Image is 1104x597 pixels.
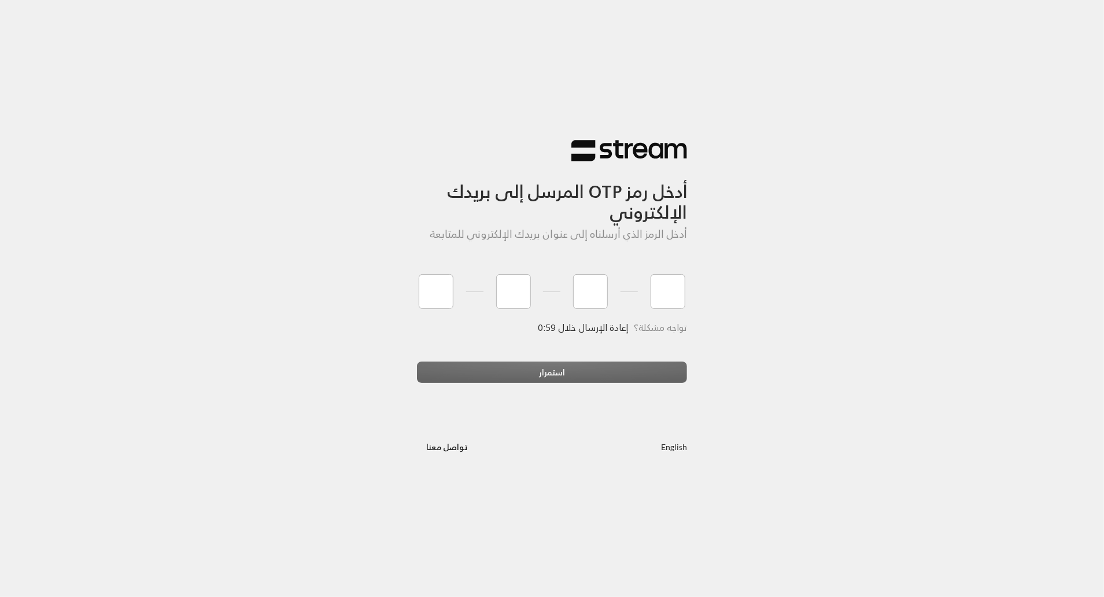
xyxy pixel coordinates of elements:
[417,162,688,223] h3: أدخل رمز OTP المرسل إلى بريدك الإلكتروني
[417,228,688,241] h5: أدخل الرمز الذي أرسلناه إلى عنوان بريدك الإلكتروني للمتابعة
[539,319,629,336] span: إعادة الإرسال خلال 0:59
[634,319,687,336] span: تواجه مشكلة؟
[417,440,478,454] a: تواصل معنا
[417,436,478,457] button: تواصل معنا
[661,436,687,457] a: English
[571,139,687,162] img: Stream Logo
